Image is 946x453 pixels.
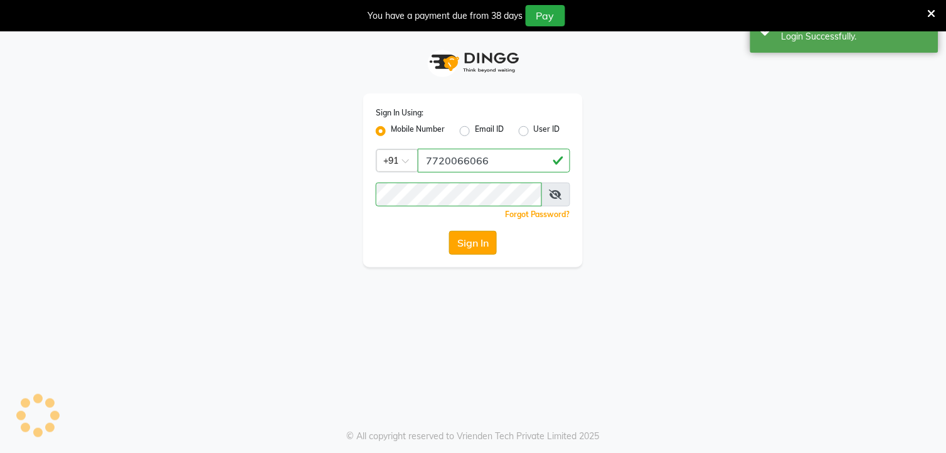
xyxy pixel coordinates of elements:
img: logo1.svg [423,44,523,81]
input: Username [418,149,570,173]
label: Mobile Number [391,124,445,139]
label: Email ID [475,124,504,139]
label: Sign In Using: [376,107,423,119]
button: Sign In [449,231,497,255]
input: Username [376,183,542,206]
label: User ID [534,124,560,139]
button: Pay [526,5,565,26]
div: You have a payment due from 38 days [368,9,523,23]
a: Forgot Password? [505,210,570,219]
div: Login Successfully. [782,30,929,43]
